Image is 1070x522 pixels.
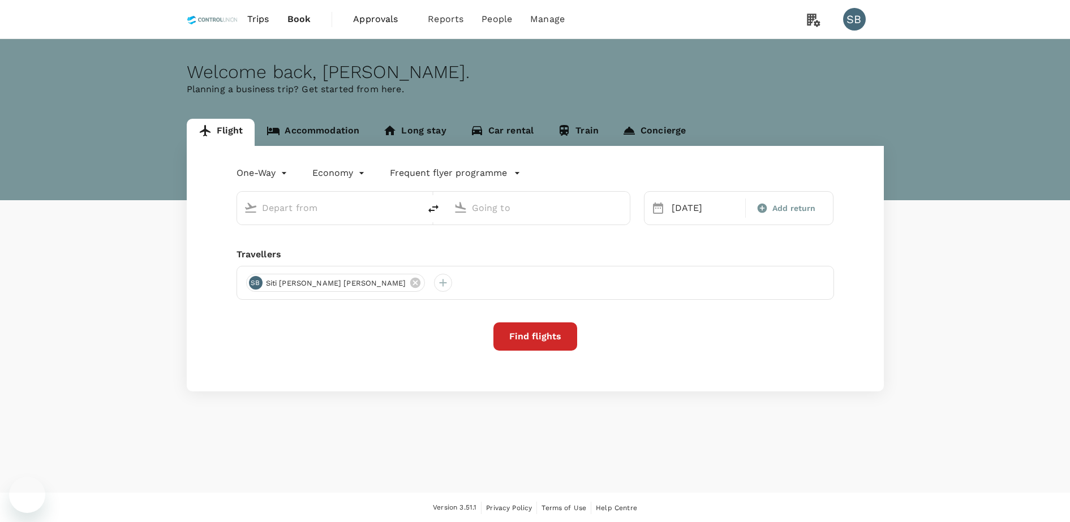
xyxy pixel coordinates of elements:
div: One-Way [237,164,290,182]
input: Depart from [262,199,396,217]
span: Add return [772,202,816,214]
a: Long stay [371,119,458,146]
span: Help Centre [596,504,637,512]
button: Open [412,206,414,209]
a: Train [545,119,611,146]
span: Version 3.51.1 [433,502,476,514]
a: Concierge [611,119,698,146]
p: Planning a business trip? Get started from here. [187,83,884,96]
a: Accommodation [255,119,371,146]
input: Going to [472,199,606,217]
span: Approvals [353,12,410,26]
iframe: Button to launch messaging window [9,477,45,513]
button: delete [420,195,447,222]
a: Help Centre [596,502,637,514]
span: Privacy Policy [486,504,532,512]
button: Frequent flyer programme [390,166,521,180]
span: Trips [247,12,269,26]
div: [DATE] [667,197,743,219]
a: Flight [187,119,255,146]
div: Welcome back , [PERSON_NAME] . [187,62,884,83]
span: Book [287,12,311,26]
p: Frequent flyer programme [390,166,507,180]
span: Terms of Use [542,504,586,512]
div: SBSiti [PERSON_NAME] [PERSON_NAME] [246,274,426,292]
div: Economy [312,164,367,182]
span: Manage [530,12,565,26]
img: Control Union Malaysia Sdn. Bhd. [187,7,238,32]
a: Car rental [458,119,546,146]
div: Travellers [237,248,834,261]
button: Open [622,206,624,209]
span: People [482,12,512,26]
div: SB [843,8,866,31]
a: Privacy Policy [486,502,532,514]
span: Siti [PERSON_NAME] [PERSON_NAME] [259,278,413,289]
a: Terms of Use [542,502,586,514]
button: Find flights [493,322,577,351]
div: SB [249,276,263,290]
span: Reports [428,12,463,26]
